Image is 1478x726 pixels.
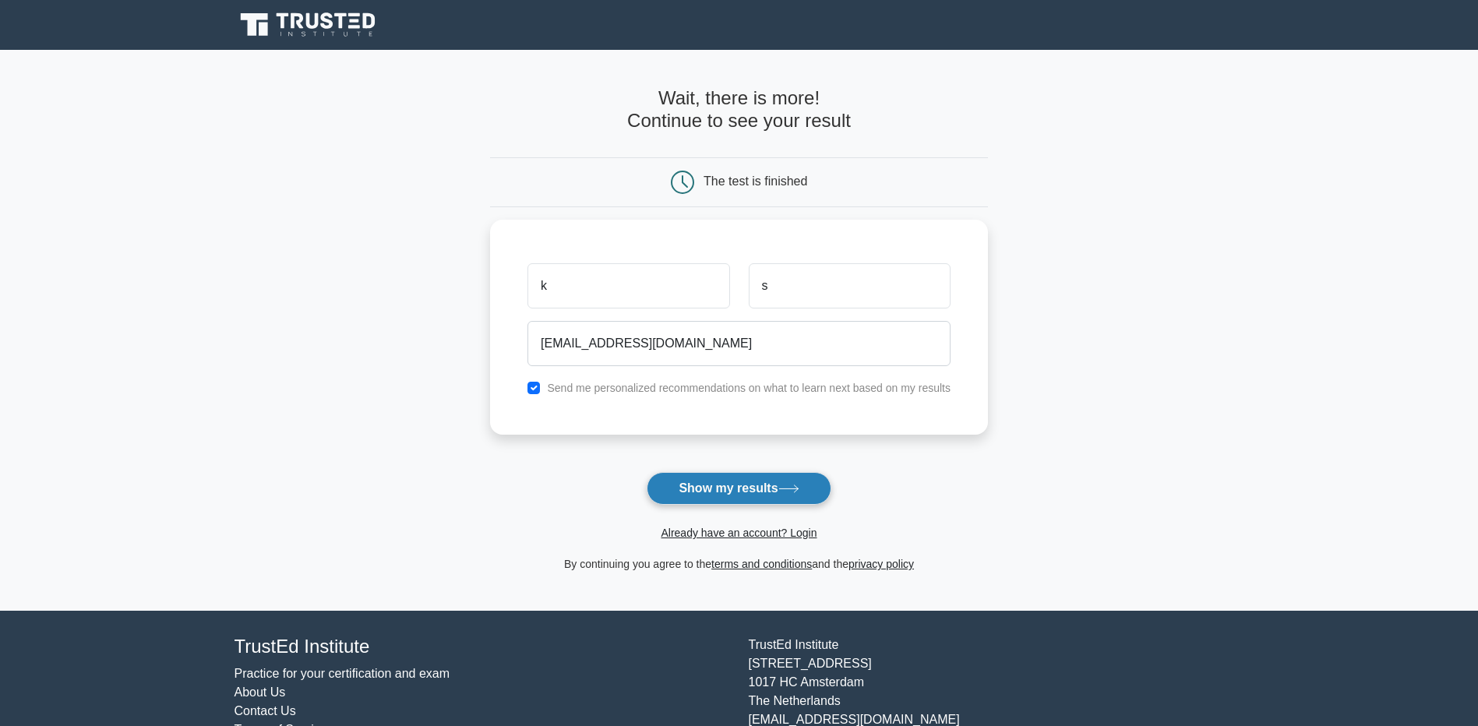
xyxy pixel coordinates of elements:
a: Practice for your certification and exam [235,667,450,680]
a: About Us [235,685,286,699]
a: Contact Us [235,704,296,717]
a: privacy policy [848,558,914,570]
input: Email [527,321,951,366]
a: terms and conditions [711,558,812,570]
h4: TrustEd Institute [235,636,730,658]
input: First name [527,263,729,308]
a: Already have an account? Login [661,527,817,539]
button: Show my results [647,472,831,505]
div: The test is finished [704,174,807,188]
input: Last name [749,263,951,308]
div: By continuing you agree to the and the [481,555,997,573]
label: Send me personalized recommendations on what to learn next based on my results [547,382,951,394]
h4: Wait, there is more! Continue to see your result [490,87,988,132]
